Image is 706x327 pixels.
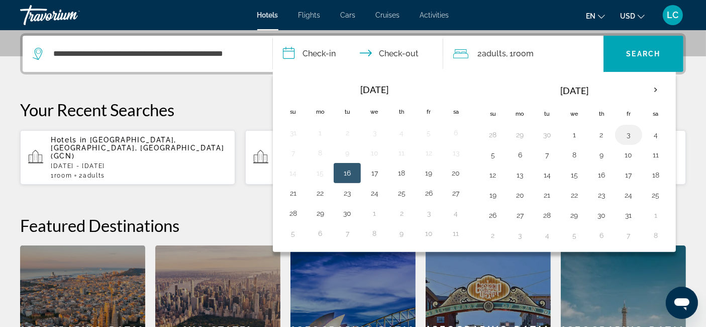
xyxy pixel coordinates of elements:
[20,100,686,120] p: Your Recent Searches
[23,36,683,72] div: Search widget
[648,188,664,202] button: Day 25
[339,126,355,140] button: Day 2
[648,228,664,242] button: Day 8
[593,148,610,162] button: Day 9
[621,208,637,222] button: Day 31
[477,47,506,61] span: 2
[593,208,610,222] button: Day 30
[566,128,582,142] button: Day 1
[620,12,635,20] span: USD
[621,148,637,162] button: Day 10
[339,206,355,220] button: Day 30
[366,126,382,140] button: Day 3
[539,188,555,202] button: Day 21
[448,146,464,160] button: Day 13
[20,130,235,185] button: Hotels in [GEOGRAPHIC_DATA], [GEOGRAPHIC_DATA], [GEOGRAPHIC_DATA] (GCN)[DATE] - [DATE]1Room2Adults
[539,128,555,142] button: Day 30
[421,146,437,160] button: Day 12
[366,166,382,180] button: Day 17
[513,49,534,58] span: Room
[586,9,605,23] button: Change language
[512,208,528,222] button: Day 27
[666,287,698,319] iframe: Button to launch messaging window
[621,188,637,202] button: Day 24
[339,166,355,180] button: Day 16
[83,172,105,179] span: Adults
[339,186,355,200] button: Day 23
[366,146,382,160] button: Day 10
[393,166,410,180] button: Day 18
[312,146,328,160] button: Day 8
[245,130,460,185] button: Hotels in [GEOGRAPHIC_DATA], [GEOGRAPHIC_DATA][DATE] - [DATE]1Room2Adults
[485,208,501,222] button: Day 26
[512,228,528,242] button: Day 3
[512,188,528,202] button: Day 20
[339,146,355,160] button: Day 9
[54,172,72,179] span: Room
[620,9,645,23] button: Change currency
[512,128,528,142] button: Day 29
[648,128,664,142] button: Day 4
[285,186,301,200] button: Day 21
[660,5,686,26] button: User Menu
[586,12,595,20] span: en
[285,146,301,160] button: Day 7
[285,226,301,240] button: Day 5
[421,226,437,240] button: Day 10
[421,186,437,200] button: Day 26
[566,148,582,162] button: Day 8
[627,50,661,58] span: Search
[366,226,382,240] button: Day 8
[285,206,301,220] button: Day 28
[539,208,555,222] button: Day 28
[285,166,301,180] button: Day 14
[366,186,382,200] button: Day 24
[593,188,610,202] button: Day 23
[448,206,464,220] button: Day 4
[285,126,301,140] button: Day 31
[566,188,582,202] button: Day 22
[421,166,437,180] button: Day 19
[512,148,528,162] button: Day 6
[51,162,227,170] p: [DATE] - [DATE]
[421,206,437,220] button: Day 3
[512,168,528,182] button: Day 13
[566,208,582,222] button: Day 29
[51,136,224,160] span: [GEOGRAPHIC_DATA], [GEOGRAPHIC_DATA], [GEOGRAPHIC_DATA] (GCN)
[393,206,410,220] button: Day 2
[341,11,356,19] span: Cars
[393,146,410,160] button: Day 11
[648,148,664,162] button: Day 11
[307,78,442,101] th: [DATE]
[506,47,534,61] span: , 1
[312,166,328,180] button: Day 15
[539,148,555,162] button: Day 7
[642,78,669,102] button: Next month
[257,11,278,19] a: Hotels
[376,11,400,19] a: Cruises
[20,215,686,235] h2: Featured Destinations
[482,49,506,58] span: Adults
[312,206,328,220] button: Day 29
[312,186,328,200] button: Day 22
[393,126,410,140] button: Day 4
[448,166,464,180] button: Day 20
[421,126,437,140] button: Day 5
[648,168,664,182] button: Day 18
[339,226,355,240] button: Day 7
[51,172,72,179] span: 1
[443,36,603,72] button: Travelers: 2 adults, 0 children
[312,126,328,140] button: Day 1
[448,126,464,140] button: Day 6
[566,228,582,242] button: Day 5
[621,128,637,142] button: Day 3
[448,226,464,240] button: Day 11
[485,128,501,142] button: Day 28
[593,128,610,142] button: Day 2
[448,186,464,200] button: Day 27
[298,11,321,19] span: Flights
[603,36,683,72] button: Search
[593,168,610,182] button: Day 16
